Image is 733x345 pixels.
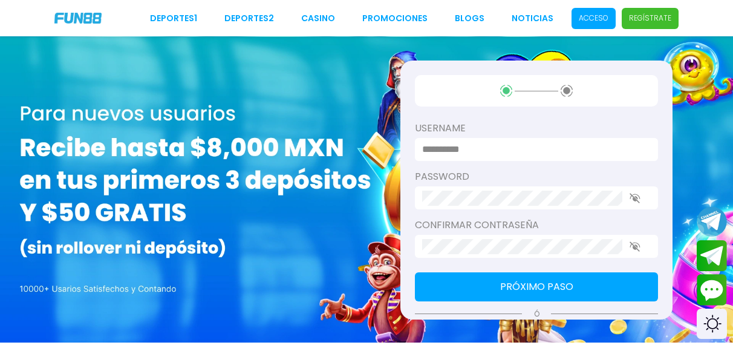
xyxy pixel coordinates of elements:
[697,206,727,237] button: Join telegram channel
[629,13,671,24] p: Regístrate
[415,169,658,184] label: password
[697,240,727,272] button: Join telegram
[697,309,727,339] div: Switch theme
[301,12,335,25] a: CASINO
[54,13,102,23] img: Company Logo
[415,218,658,232] label: Confirmar contraseña
[362,12,428,25] a: Promociones
[415,309,658,320] p: Ó
[150,12,197,25] a: Deportes1
[512,12,553,25] a: NOTICIAS
[579,13,608,24] p: Acceso
[455,12,484,25] a: BLOGS
[415,272,658,301] button: Próximo paso
[415,121,658,136] label: username
[697,274,727,306] button: Contact customer service
[224,12,274,25] a: Deportes2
